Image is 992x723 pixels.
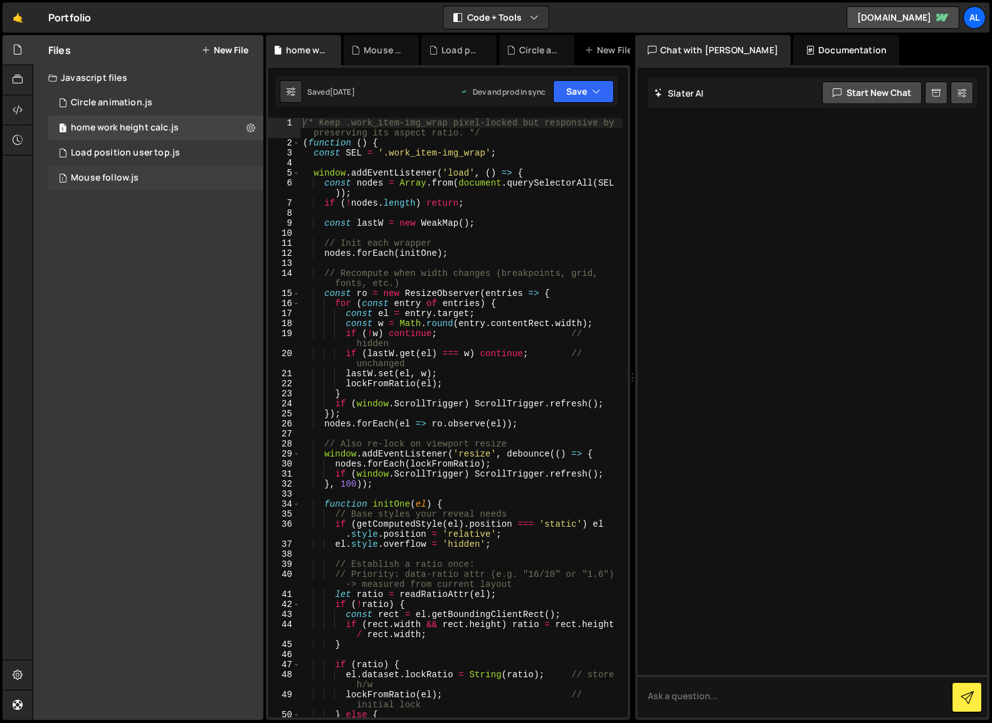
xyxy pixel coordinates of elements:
div: 13 [268,258,300,268]
div: 14 [268,268,300,288]
a: 🤙 [3,3,33,33]
div: Mouse follow.js [364,44,404,56]
div: home work height calc.js [71,122,179,134]
div: Load position user top.js [441,44,482,56]
div: 28 [268,439,300,449]
div: 36 [268,519,300,539]
div: 16520/44834.js [48,140,263,166]
div: 33 [268,489,300,499]
button: New File [201,45,248,55]
div: 8 [268,208,300,218]
div: 30 [268,459,300,469]
div: Circle animation.js [71,97,152,108]
button: Start new chat [822,82,922,104]
div: 41 [268,589,300,599]
div: 7 [268,198,300,208]
div: 23 [268,389,300,399]
div: 27 [268,429,300,439]
div: Documentation [793,35,899,65]
div: 20 [268,349,300,369]
div: 26 [268,419,300,429]
div: home work height calc.js [286,44,326,56]
div: 24 [268,399,300,409]
div: 47 [268,660,300,670]
div: 3 [268,148,300,158]
div: 17 [268,309,300,319]
div: 35 [268,509,300,519]
div: 46 [268,650,300,660]
div: 11 [268,238,300,248]
div: 43 [268,610,300,620]
span: 1 [59,174,66,184]
div: 22 [268,379,300,389]
div: 37 [268,539,300,549]
div: 5 [268,168,300,178]
h2: Files [48,43,71,57]
div: 21 [268,369,300,379]
div: Saved [307,87,355,97]
div: 9 [268,218,300,228]
button: Code + Tools [443,6,549,29]
div: 2 [268,138,300,148]
div: 16 [268,298,300,309]
div: 10 [268,228,300,238]
div: 12 [268,248,300,258]
div: 16520/44903.js [48,115,263,140]
div: 16520/44831.js [48,90,263,115]
button: Save [553,80,614,103]
div: Mouse follow.js [71,172,139,184]
div: Circle animation.js [519,44,559,56]
div: 34 [268,499,300,509]
div: Dev and prod in sync [460,87,546,97]
div: 29 [268,449,300,459]
div: 4 [268,158,300,168]
div: 18 [268,319,300,329]
div: 38 [268,549,300,559]
div: 45 [268,640,300,650]
div: New File [584,44,637,56]
a: Al [963,6,986,29]
div: 49 [268,690,300,710]
div: 48 [268,670,300,690]
div: Load position user top.js [71,147,180,159]
div: 44 [268,620,300,640]
div: Portfolio [48,10,91,25]
div: 15 [268,288,300,298]
div: 16520/44871.js [48,166,263,191]
div: 42 [268,599,300,610]
a: [DOMAIN_NAME] [847,6,959,29]
div: 39 [268,559,300,569]
div: 25 [268,409,300,419]
div: [DATE] [330,87,355,97]
h2: Slater AI [654,87,704,99]
div: 50 [268,710,300,720]
div: 32 [268,479,300,489]
div: Javascript files [33,65,263,90]
div: 6 [268,178,300,198]
div: 40 [268,569,300,589]
div: 31 [268,469,300,479]
div: Chat with [PERSON_NAME] [635,35,791,65]
div: 19 [268,329,300,349]
span: 1 [59,124,66,134]
div: 1 [268,118,300,138]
